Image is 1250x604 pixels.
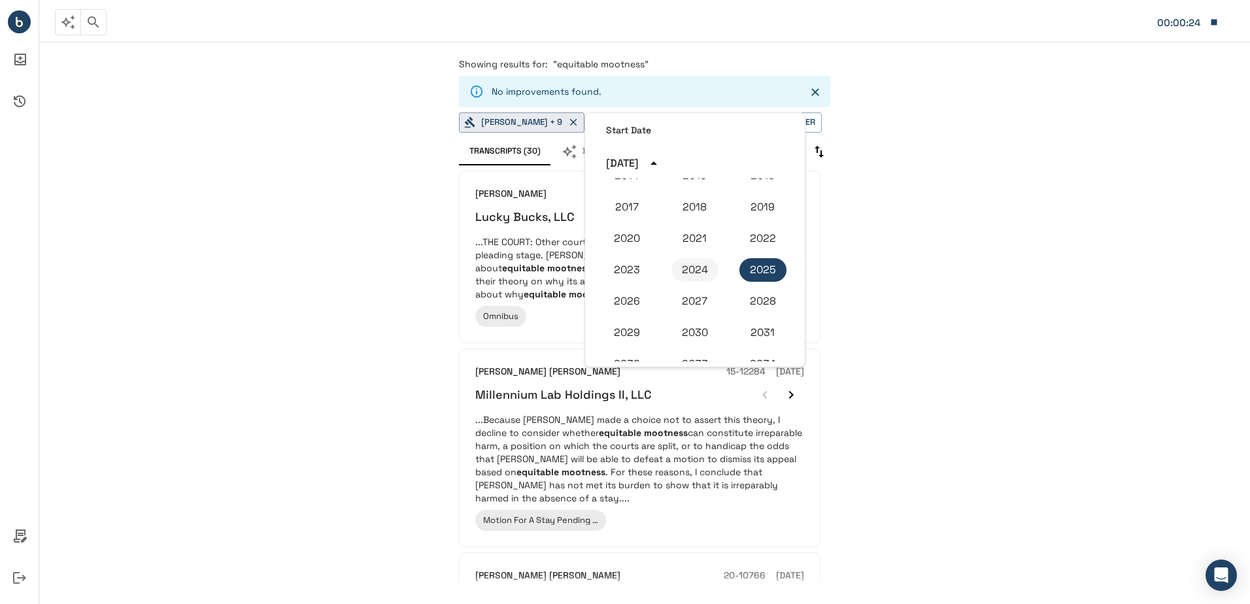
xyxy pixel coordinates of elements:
[1206,560,1237,591] div: Open Intercom Messenger
[671,290,718,313] button: 2027
[671,258,718,282] button: 2024
[603,290,650,313] button: 2026
[643,152,665,175] button: year view is open, switch to calendar view
[671,321,718,344] button: 2030
[603,321,650,344] button: 2029
[603,258,650,282] button: 2023
[739,352,786,376] button: 2034
[739,227,786,250] button: 2022
[671,227,718,250] button: 2021
[671,195,718,219] button: 2018
[606,124,651,138] h6: Start Date
[739,258,786,282] button: 2025
[671,352,718,376] button: 2033
[739,321,786,344] button: 2031
[603,227,650,250] button: 2020
[603,352,650,376] button: 2032
[606,156,639,171] div: [DATE]
[603,195,650,219] button: 2017
[739,290,786,313] button: 2028
[739,195,786,219] button: 2019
